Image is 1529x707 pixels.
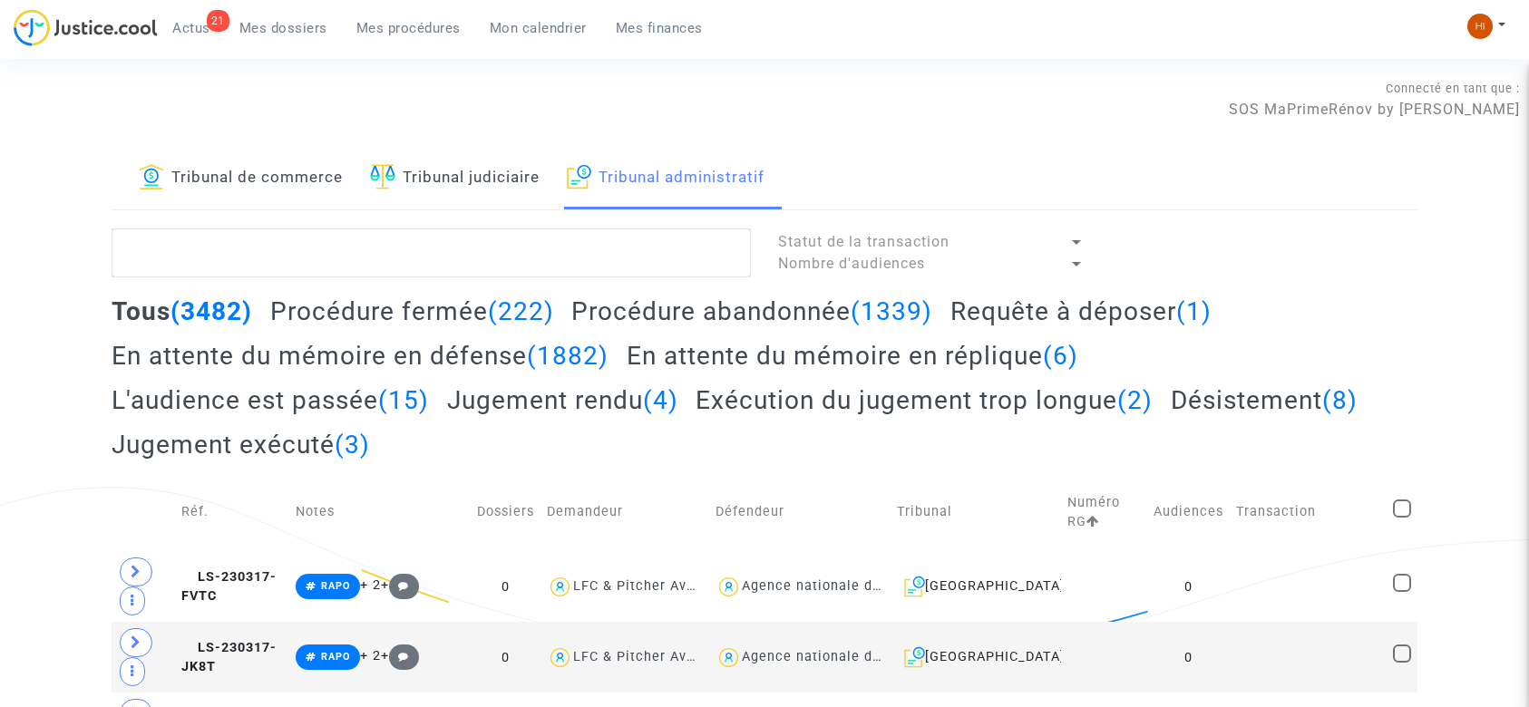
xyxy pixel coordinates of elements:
h2: L'audience est passée [112,384,429,416]
span: (3482) [170,296,252,326]
span: + [381,648,420,663]
h2: Requête à déposer [950,295,1212,327]
a: Mes finances [601,15,717,42]
a: Mon calendrier [475,15,601,42]
img: icon-user.svg [547,644,573,671]
span: (15) [378,385,429,415]
td: Numéro RG [1061,473,1147,551]
td: Demandeur [541,473,709,551]
span: + [381,577,420,593]
td: 0 [471,551,541,622]
span: (222) [488,296,554,326]
span: Mes dossiers [239,20,327,36]
h2: Procédure abandonnée [571,295,932,327]
img: icon-archive.svg [904,646,925,668]
div: 21 [207,10,229,32]
span: LS-230317-JK8T [181,640,277,675]
td: 0 [471,622,541,692]
span: (4) [643,385,678,415]
h2: Jugement rendu [447,384,678,416]
span: Statut de la transaction [778,233,950,250]
td: 0 [1147,622,1230,692]
img: icon-user.svg [716,574,742,600]
a: Tribunal de commerce [139,148,343,209]
span: Connecté en tant que : [1386,82,1520,95]
td: 0 [1147,551,1230,622]
span: + 2 [360,648,381,663]
img: icon-archive.svg [904,576,925,597]
img: icon-user.svg [716,644,742,671]
div: Agence nationale de l'habitat [742,578,941,594]
span: (1339) [851,296,932,326]
a: Mes procédures [342,15,475,42]
span: RAPO [321,580,350,592]
span: Actus [172,20,210,36]
span: (1882) [527,341,609,371]
h2: Procédure fermée [270,295,554,327]
img: icon-user.svg [547,574,573,600]
a: Mes dossiers [225,15,342,42]
span: Nombre d'audiences [778,255,925,272]
td: Dossiers [471,473,541,551]
span: (3) [335,430,370,460]
img: icon-archive.svg [567,164,591,189]
div: LFC & Pitcher Avocat [573,649,716,664]
td: Tribunal [891,473,1061,551]
span: (6) [1043,341,1078,371]
img: jc-logo.svg [14,9,158,46]
span: (1) [1176,296,1212,326]
a: Tribunal administratif [567,148,764,209]
img: icon-banque.svg [139,164,164,189]
h2: Exécution du jugement trop longue [696,384,1153,416]
h2: Jugement exécuté [112,429,370,460]
span: (2) [1117,385,1153,415]
img: fc99b196863ffcca57bb8fe2645aafd9 [1467,14,1493,39]
td: Transaction [1230,473,1387,551]
h2: En attente du mémoire en défense [112,340,609,372]
div: LFC & Pitcher Avocat [573,578,716,594]
span: + 2 [360,577,381,593]
span: Mes finances [616,20,703,36]
h2: En attente du mémoire en réplique [627,340,1078,372]
div: Agence nationale de l'habitat [742,649,941,664]
span: (8) [1322,385,1358,415]
span: Mes procédures [356,20,461,36]
span: LS-230317-FVTC [181,569,277,605]
h2: Tous [112,295,252,327]
td: Audiences [1147,473,1230,551]
span: Mon calendrier [490,20,587,36]
td: Réf. [175,473,289,551]
td: Défendeur [709,473,891,551]
div: [GEOGRAPHIC_DATA] [897,646,1055,668]
span: RAPO [321,651,350,663]
a: Tribunal judiciaire [370,148,540,209]
td: Notes [289,473,471,551]
h2: Désistement [1171,384,1358,416]
img: icon-faciliter-sm.svg [370,164,395,189]
div: [GEOGRAPHIC_DATA] [897,576,1055,597]
a: 21Actus [158,15,225,42]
